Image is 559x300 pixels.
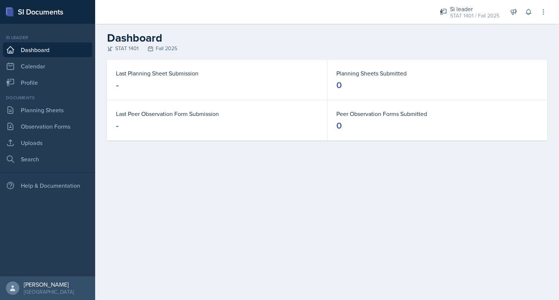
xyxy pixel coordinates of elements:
[336,120,342,132] div: 0
[3,94,92,101] div: Documents
[3,34,92,41] div: Si leader
[107,45,547,52] div: STAT 1401 Fall 2025
[3,119,92,134] a: Observation Forms
[116,79,119,91] div: -
[3,75,92,90] a: Profile
[116,120,119,132] div: -
[3,152,92,167] a: Search
[107,31,547,45] h2: Dashboard
[24,288,74,296] div: [GEOGRAPHIC_DATA]
[3,135,92,150] a: Uploads
[450,4,500,13] div: Si leader
[450,12,500,20] div: STAT 1401 / Fall 2025
[336,69,538,78] dt: Planning Sheets Submitted
[3,178,92,193] div: Help & Documentation
[336,109,538,118] dt: Peer Observation Forms Submitted
[116,69,318,78] dt: Last Planning Sheet Submission
[116,109,318,118] dt: Last Peer Observation Form Submission
[3,103,92,117] a: Planning Sheets
[336,79,342,91] div: 0
[3,59,92,74] a: Calendar
[3,42,92,57] a: Dashboard
[24,281,74,288] div: [PERSON_NAME]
